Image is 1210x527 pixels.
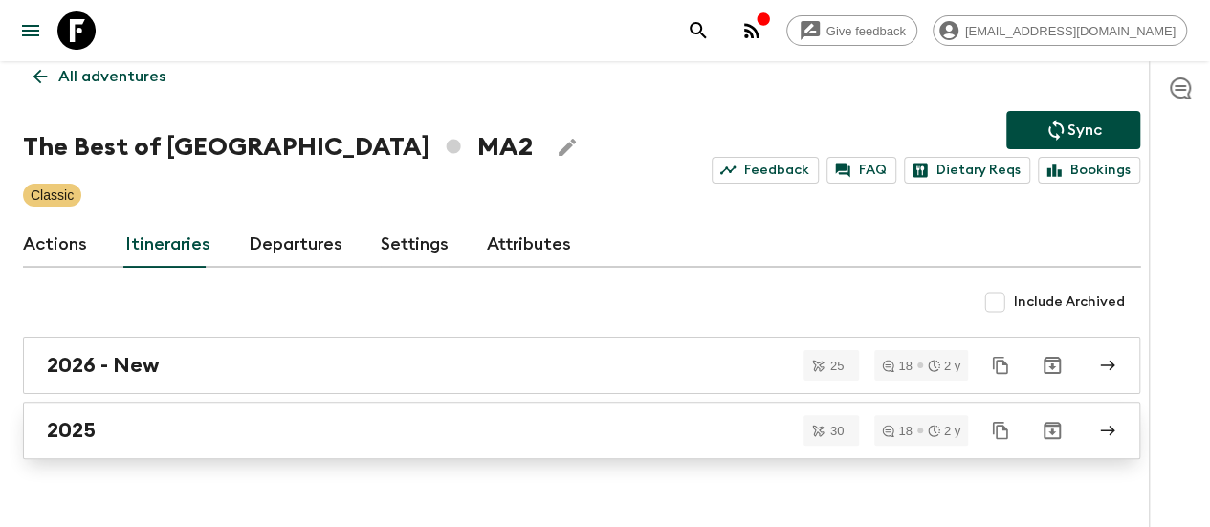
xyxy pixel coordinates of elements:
[249,222,342,268] a: Departures
[904,157,1030,184] a: Dietary Reqs
[819,360,855,372] span: 25
[826,157,896,184] a: FAQ
[679,11,717,50] button: search adventures
[23,222,87,268] a: Actions
[47,353,160,378] h2: 2026 - New
[786,15,917,46] a: Give feedback
[882,425,912,437] div: 18
[882,360,912,372] div: 18
[381,222,449,268] a: Settings
[1038,157,1140,184] a: Bookings
[23,337,1140,394] a: 2026 - New
[819,425,855,437] span: 30
[487,222,571,268] a: Attributes
[1033,346,1071,384] button: Archive
[1033,411,1071,450] button: Archive
[1067,119,1102,142] p: Sync
[712,157,819,184] a: Feedback
[983,348,1018,383] button: Duplicate
[983,413,1018,448] button: Duplicate
[47,418,96,443] h2: 2025
[548,128,586,166] button: Edit Adventure Title
[955,24,1186,38] span: [EMAIL_ADDRESS][DOMAIN_NAME]
[11,11,50,50] button: menu
[1006,111,1140,149] button: Sync adventure departures to the booking engine
[23,128,533,166] h1: The Best of [GEOGRAPHIC_DATA] MA2
[928,360,960,372] div: 2 y
[928,425,960,437] div: 2 y
[58,65,165,88] p: All adventures
[933,15,1187,46] div: [EMAIL_ADDRESS][DOMAIN_NAME]
[1014,293,1125,312] span: Include Archived
[816,24,916,38] span: Give feedback
[31,186,74,205] p: Classic
[23,57,176,96] a: All adventures
[23,402,1140,459] a: 2025
[125,222,210,268] a: Itineraries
